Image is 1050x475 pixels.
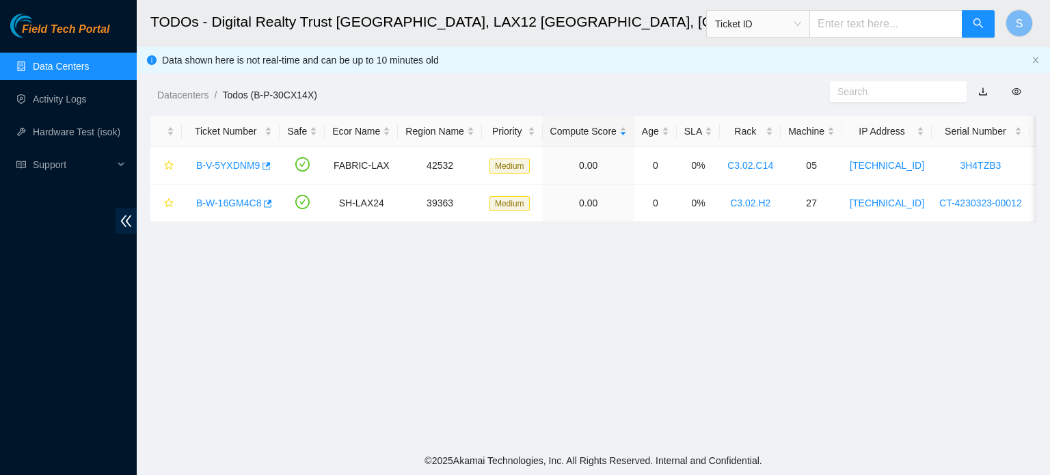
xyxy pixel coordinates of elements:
footer: © 2025 Akamai Technologies, Inc. All Rights Reserved. Internal and Confidential. [137,446,1050,475]
td: 0% [677,147,720,185]
a: CT-4230323-00012 [939,198,1022,208]
span: read [16,160,26,169]
span: Medium [489,159,530,174]
td: 0 [634,185,677,222]
td: 27 [781,185,842,222]
td: 0.00 [543,185,634,222]
button: star [158,154,174,176]
input: Search [837,84,948,99]
a: B-V-5YXDNM9 [196,160,260,171]
button: star [158,192,174,214]
span: star [164,198,174,209]
a: Datacenters [157,90,208,100]
td: 0 [634,147,677,185]
a: [TECHNICAL_ID] [850,160,924,171]
input: Enter text here... [809,10,962,38]
span: search [973,18,984,31]
a: C3.02.C14 [727,160,773,171]
a: C3.02.H2 [730,198,770,208]
span: Ticket ID [715,14,801,34]
button: close [1032,56,1040,65]
a: 3H4TZB3 [960,160,1001,171]
button: search [962,10,995,38]
span: Medium [489,196,530,211]
button: S [1006,10,1033,37]
a: Hardware Test (isok) [33,126,120,137]
span: eye [1012,87,1021,96]
td: 0% [677,185,720,222]
td: 05 [781,147,842,185]
td: 0.00 [543,147,634,185]
span: / [214,90,217,100]
td: 42532 [398,147,482,185]
span: check-circle [295,195,310,209]
a: Data Centers [33,61,89,72]
button: download [968,81,998,103]
span: Support [33,151,113,178]
a: Todos (B-P-30CX14X) [222,90,317,100]
span: S [1016,15,1023,32]
a: [TECHNICAL_ID] [850,198,924,208]
span: check-circle [295,157,310,172]
span: close [1032,56,1040,64]
td: FABRIC-LAX [325,147,398,185]
span: double-left [116,208,137,234]
a: Activity Logs [33,94,87,105]
span: Field Tech Portal [22,23,109,36]
td: 39363 [398,185,482,222]
td: SH-LAX24 [325,185,398,222]
a: download [978,86,988,97]
span: star [164,161,174,172]
a: B-W-16GM4C8 [196,198,261,208]
img: Akamai Technologies [10,14,69,38]
a: Akamai TechnologiesField Tech Portal [10,25,109,42]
